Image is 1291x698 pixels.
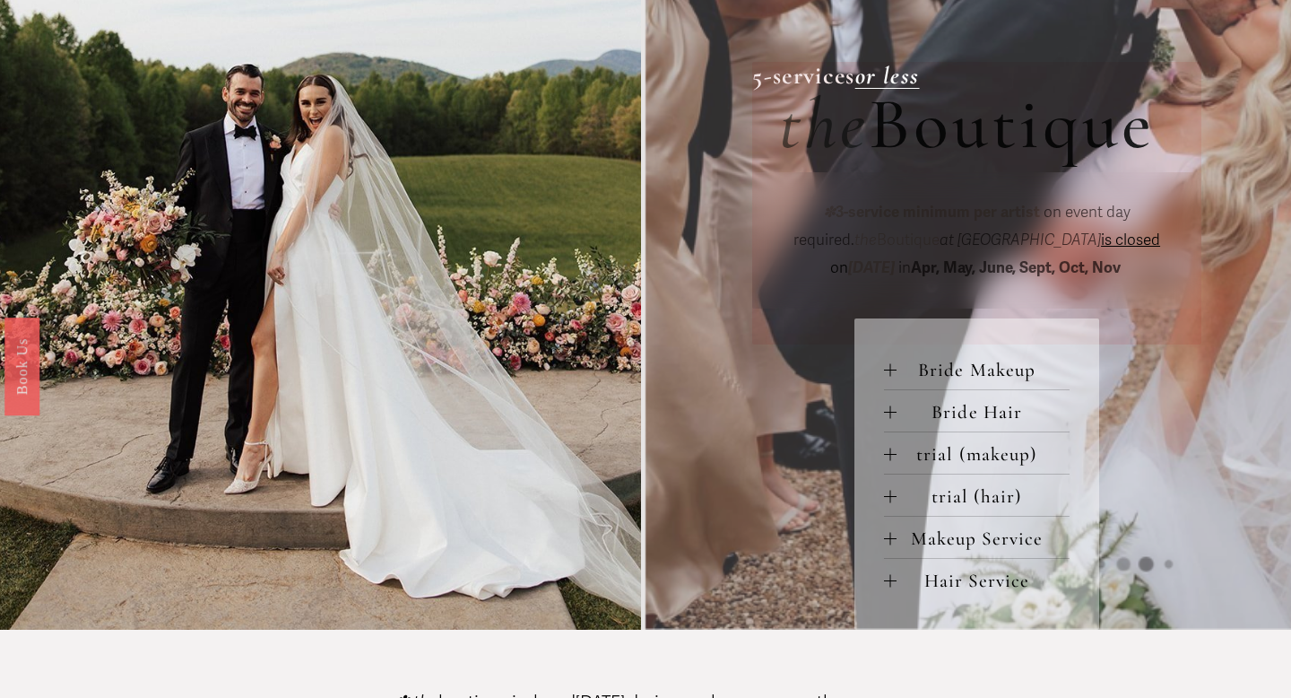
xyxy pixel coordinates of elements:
[895,258,1124,277] span: in
[855,61,920,91] a: or less
[897,528,1070,550] span: Makeup Service
[4,318,39,415] a: Book Us
[869,81,1155,168] span: Boutique
[911,258,1121,277] strong: Apr, May, June, Sept, Oct, Nov
[897,359,1070,381] span: Bride Makeup
[884,559,1070,600] button: Hair Service
[884,390,1070,432] button: Bride Hair
[793,203,1134,249] span: on event day required.
[884,348,1070,389] button: Bride Makeup
[752,61,855,91] strong: 5-services
[897,485,1070,508] span: trial (hair)
[836,203,1040,222] strong: 3-service minimum per artist
[884,517,1070,558] button: Makeup Service
[848,258,895,277] em: [DATE]
[897,401,1070,423] span: Bride Hair
[1101,231,1160,249] span: is closed
[823,203,836,222] em: ✽
[897,443,1070,466] span: trial (makeup)
[779,81,869,168] em: the
[884,475,1070,516] button: trial (hair)
[897,570,1070,592] span: Hair Service
[779,199,1174,282] p: on
[854,231,877,249] em: the
[854,231,940,249] span: Boutique
[940,231,1101,249] em: at [GEOGRAPHIC_DATA]
[884,432,1070,474] button: trial (makeup)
